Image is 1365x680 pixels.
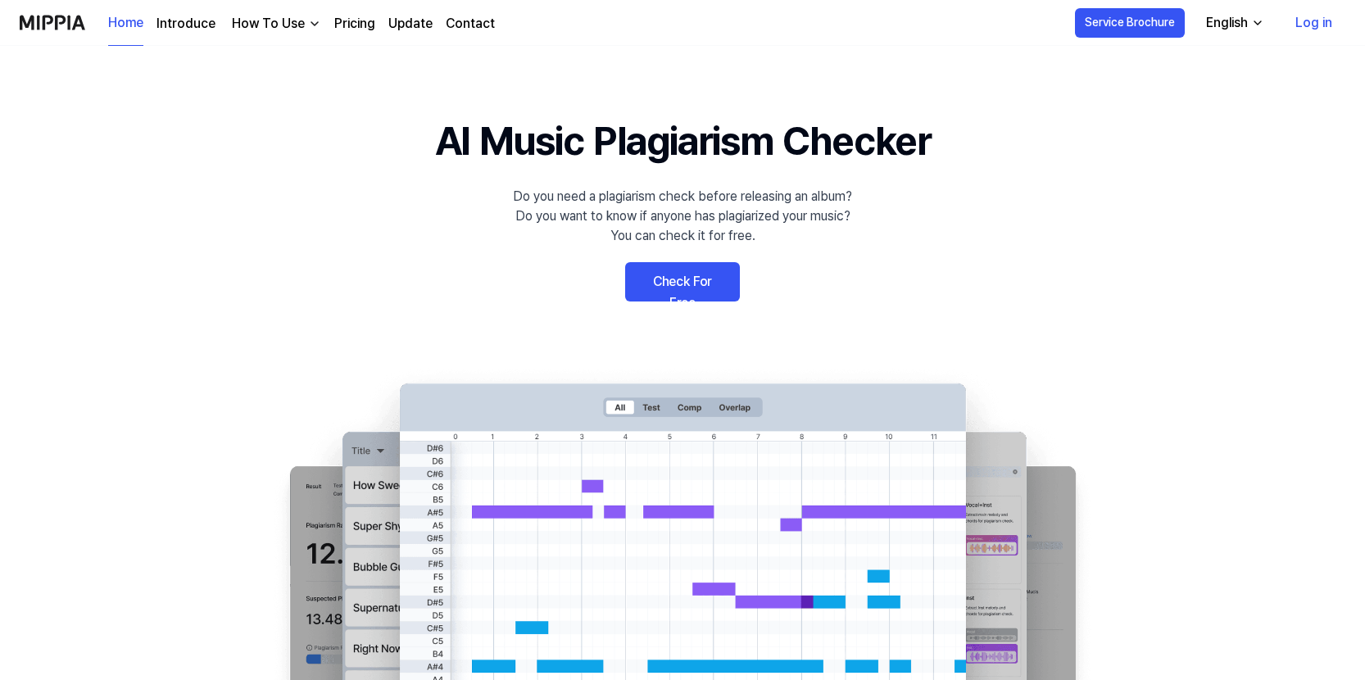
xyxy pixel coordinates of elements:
[446,14,495,34] a: Contact
[334,14,375,34] a: Pricing
[388,14,433,34] a: Update
[625,262,740,301] a: Check For Free
[1075,8,1185,38] button: Service Brochure
[308,17,321,30] img: down
[156,14,215,34] a: Introduce
[229,14,321,34] button: How To Use
[108,1,143,46] a: Home
[435,111,931,170] h1: AI Music Plagiarism Checker
[1193,7,1274,39] button: English
[513,187,852,246] div: Do you need a plagiarism check before releasing an album? Do you want to know if anyone has plagi...
[1203,13,1251,33] div: English
[229,14,308,34] div: How To Use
